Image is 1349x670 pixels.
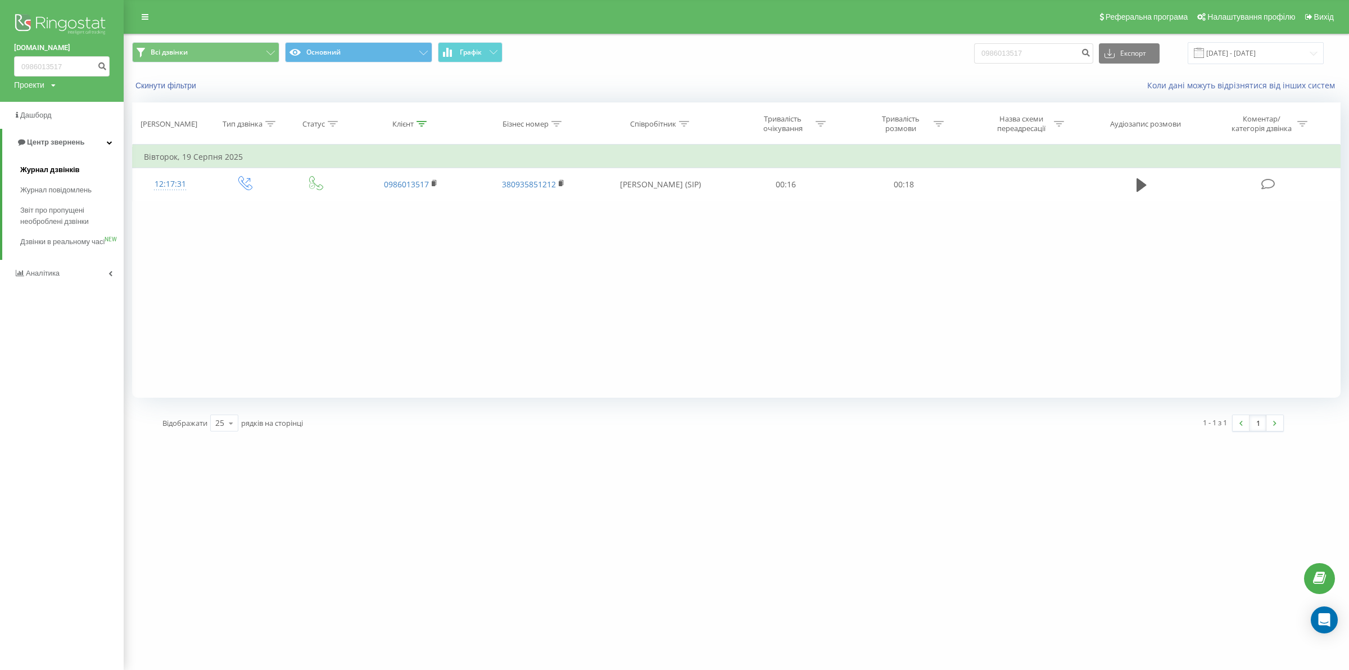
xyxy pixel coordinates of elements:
[1314,12,1334,21] span: Вихід
[133,146,1341,168] td: Вівторок, 19 Серпня 2025
[151,48,188,57] span: Всі дзвінки
[438,42,503,62] button: Графік
[20,160,124,180] a: Журнал дзвінків
[1203,417,1227,428] div: 1 - 1 з 1
[2,129,124,156] a: Центр звернень
[991,114,1051,133] div: Назва схеми переадресації
[144,173,197,195] div: 12:17:31
[302,119,325,129] div: Статус
[845,168,963,201] td: 00:18
[223,119,262,129] div: Тип дзвінка
[1099,43,1160,64] button: Експорт
[215,417,224,429] div: 25
[14,79,44,91] div: Проекти
[20,200,124,232] a: Звіт про пропущені необроблені дзвінки
[1110,119,1181,129] div: Аудіозапис розмови
[1207,12,1295,21] span: Налаштування профілю
[241,418,303,428] span: рядків на сторінці
[1147,80,1341,91] a: Коли дані можуть відрізнятися вiд інших систем
[27,138,84,146] span: Центр звернень
[20,164,80,176] span: Журнал дзвінків
[1311,606,1338,633] div: Open Intercom Messenger
[1250,415,1266,431] a: 1
[14,11,110,39] img: Ringostat logo
[974,43,1093,64] input: Пошук за номером
[392,119,414,129] div: Клієнт
[132,42,279,62] button: Всі дзвінки
[20,180,124,200] a: Журнал повідомлень
[285,42,432,62] button: Основний
[132,80,202,91] button: Скинути фільтри
[460,48,482,56] span: Графік
[753,114,813,133] div: Тривалість очікування
[595,168,727,201] td: [PERSON_NAME] (SIP)
[871,114,931,133] div: Тривалість розмови
[1106,12,1188,21] span: Реферальна програма
[20,236,105,248] span: Дзвінки в реальному часі
[14,56,110,77] input: Пошук за номером
[20,232,124,252] a: Дзвінки в реальному часіNEW
[727,168,845,201] td: 00:16
[162,418,207,428] span: Відображати
[1229,114,1294,133] div: Коментар/категорія дзвінка
[20,111,52,119] span: Дашборд
[503,119,549,129] div: Бізнес номер
[630,119,676,129] div: Співробітник
[141,119,197,129] div: [PERSON_NAME]
[20,185,92,196] span: Журнал повідомлень
[14,42,110,53] a: [DOMAIN_NAME]
[20,205,118,227] span: Звіт про пропущені необроблені дзвінки
[384,179,429,190] a: 0986013517
[26,269,60,277] span: Аналiтика
[502,179,556,190] a: 380935851212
